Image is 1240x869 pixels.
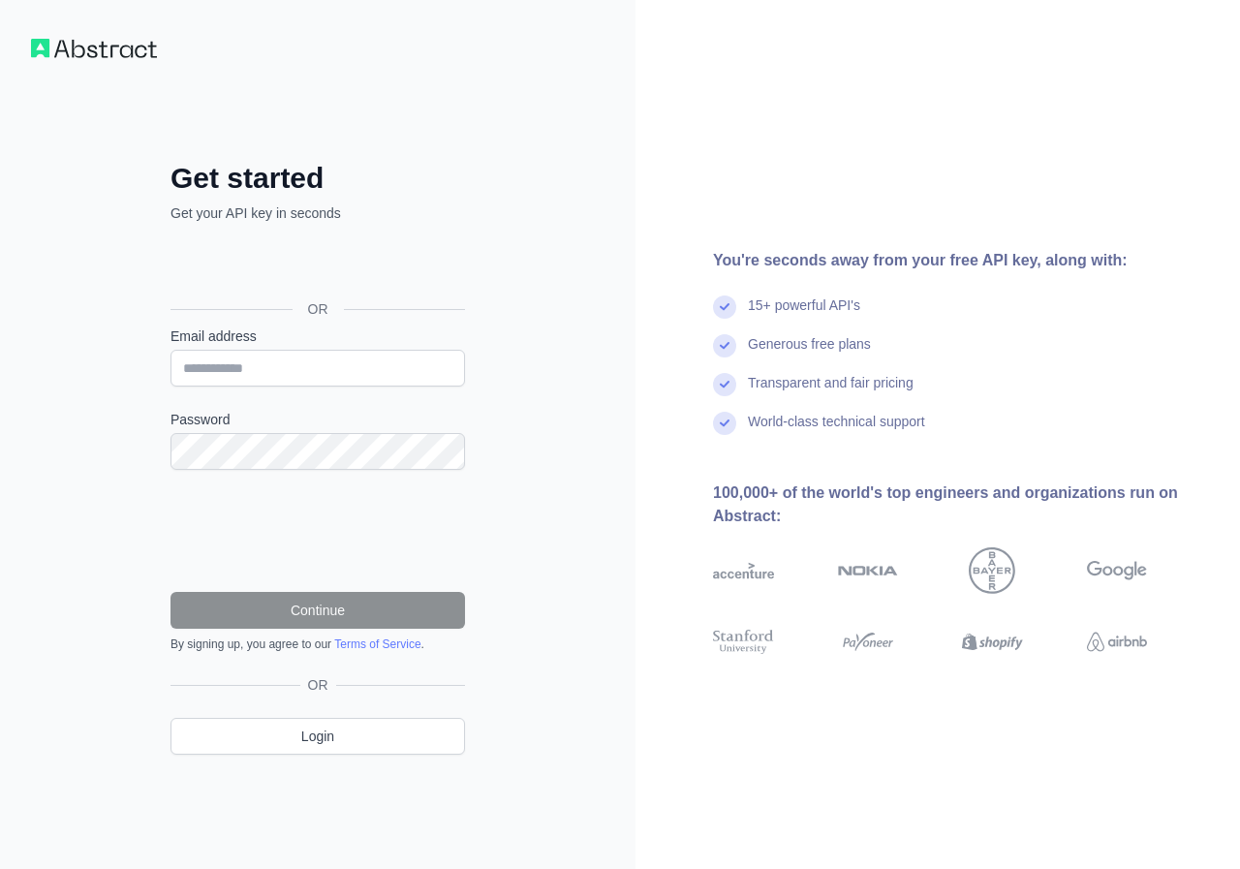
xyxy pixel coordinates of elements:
[713,481,1209,528] div: 100,000+ of the world's top engineers and organizations run on Abstract:
[170,493,465,569] iframe: reCAPTCHA
[170,161,465,196] h2: Get started
[161,244,471,287] iframe: Sign in with Google Button
[748,373,914,412] div: Transparent and fair pricing
[170,410,465,429] label: Password
[713,547,774,594] img: accenture
[170,718,465,755] a: Login
[170,592,465,629] button: Continue
[300,675,336,695] span: OR
[748,334,871,373] div: Generous free plans
[334,637,420,651] a: Terms of Service
[713,249,1209,272] div: You're seconds away from your free API key, along with:
[713,373,736,396] img: check mark
[293,299,344,319] span: OR
[748,295,860,334] div: 15+ powerful API's
[170,203,465,223] p: Get your API key in seconds
[713,412,736,435] img: check mark
[170,326,465,346] label: Email address
[962,627,1023,657] img: shopify
[969,547,1015,594] img: bayer
[713,334,736,357] img: check mark
[713,295,736,319] img: check mark
[31,39,157,58] img: Workflow
[838,627,899,657] img: payoneer
[748,412,925,450] div: World-class technical support
[1087,627,1148,657] img: airbnb
[1087,547,1148,594] img: google
[170,636,465,652] div: By signing up, you agree to our .
[713,627,774,657] img: stanford university
[838,547,899,594] img: nokia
